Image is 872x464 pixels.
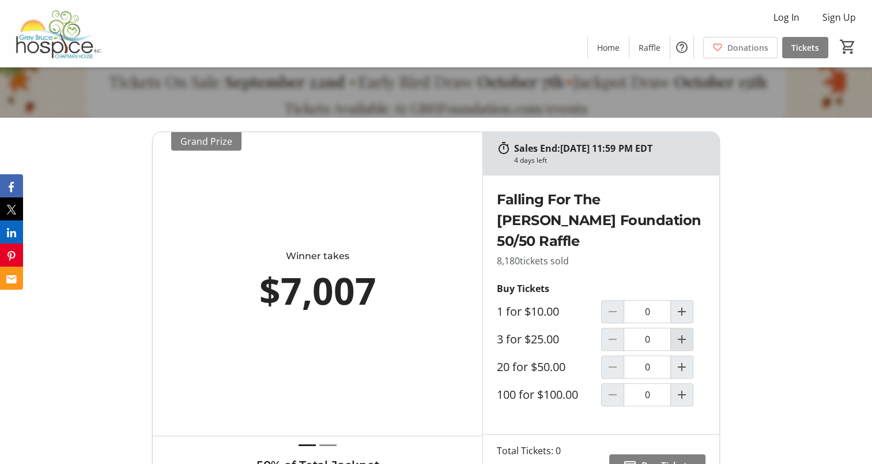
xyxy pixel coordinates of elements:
[514,142,560,155] span: Sales End:
[837,36,858,57] button: Cart
[497,189,705,252] h2: Falling For The [PERSON_NAME] Foundation 50/50 Raffle
[7,5,110,62] img: Grey Bruce Hospice's Logo
[791,42,819,54] span: Tickets
[514,155,547,166] div: 4 days left
[560,142,652,155] span: [DATE] 11:59 PM EDT
[782,37,828,58] a: Tickets
[171,132,241,151] div: Grand Prize
[773,10,799,24] span: Log In
[671,356,693,378] button: Increment by one
[497,444,561,458] div: Total Tickets: 0
[203,249,432,263] div: Winner takes
[703,37,777,58] a: Donations
[813,8,865,27] button: Sign Up
[727,42,768,54] span: Donations
[497,305,559,319] label: 1 for $10.00
[588,37,629,58] a: Home
[629,37,670,58] a: Raffle
[299,439,316,452] button: Draw 1
[497,360,565,374] label: 20 for $50.00
[639,42,660,54] span: Raffle
[671,328,693,350] button: Increment by one
[497,282,549,295] strong: Buy Tickets
[671,384,693,406] button: Increment by one
[597,42,620,54] span: Home
[671,301,693,323] button: Increment by one
[203,263,432,319] div: $7,007
[497,388,578,402] label: 100 for $100.00
[822,10,856,24] span: Sign Up
[497,254,705,268] p: 8,180 tickets sold
[670,36,693,59] button: Help
[764,8,809,27] button: Log In
[497,332,559,346] label: 3 for $25.00
[319,439,337,452] button: Draw 2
